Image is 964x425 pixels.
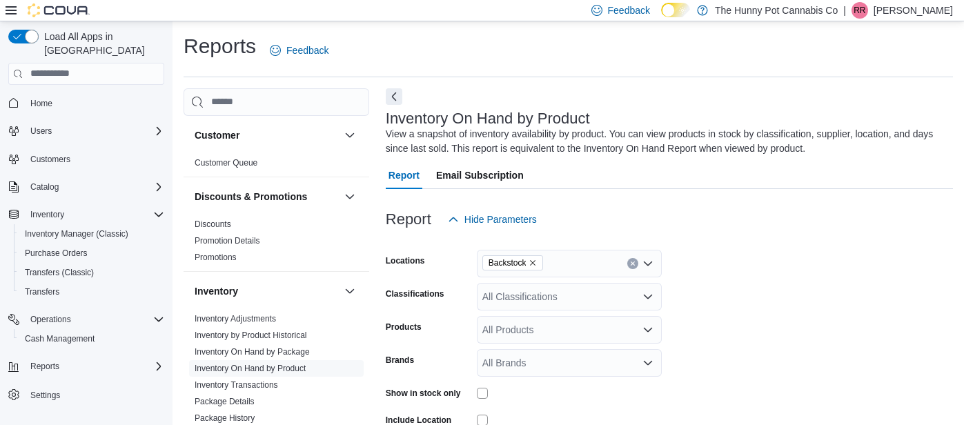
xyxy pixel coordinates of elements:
button: Cash Management [14,329,170,348]
div: Discounts & Promotions [184,216,369,271]
img: Cova [28,3,90,17]
span: Home [25,95,164,112]
button: Purchase Orders [14,244,170,263]
button: Users [25,123,57,139]
span: RR [854,2,865,19]
button: Next [386,88,402,105]
span: Promotions [195,252,237,263]
div: Customer [184,155,369,177]
a: Inventory by Product Historical [195,330,307,340]
button: Inventory [342,283,358,299]
button: Inventory [195,284,339,298]
button: Operations [3,310,170,329]
a: Transfers [19,284,65,300]
button: Open list of options [642,291,653,302]
button: Transfers (Classic) [14,263,170,282]
a: Package History [195,413,255,423]
span: Promotion Details [195,235,260,246]
button: Discounts & Promotions [195,190,339,204]
a: Inventory On Hand by Product [195,364,306,373]
p: [PERSON_NAME] [874,2,953,19]
span: Inventory [30,209,64,220]
span: Customers [30,154,70,165]
a: Settings [25,387,66,404]
span: Inventory On Hand by Package [195,346,310,357]
span: Package Details [195,396,255,407]
span: Report [388,161,420,189]
a: Transfers (Classic) [19,264,99,281]
a: Inventory Adjustments [195,314,276,324]
button: Customer [342,127,358,144]
span: Discounts [195,219,231,230]
span: Inventory Transactions [195,379,278,391]
span: Backstock [482,255,544,270]
a: Inventory Transactions [195,380,278,390]
button: Inventory Manager (Classic) [14,224,170,244]
p: The Hunny Pot Cannabis Co [715,2,838,19]
span: Inventory On Hand by Product [195,363,306,374]
span: Cash Management [19,330,164,347]
label: Products [386,322,422,333]
button: Hide Parameters [442,206,542,233]
label: Locations [386,255,425,266]
span: Users [30,126,52,137]
span: Transfers [25,286,59,297]
span: Purchase Orders [19,245,164,261]
label: Brands [386,355,414,366]
button: Transfers [14,282,170,302]
button: Reports [3,357,170,376]
span: Dark Mode [661,17,662,18]
span: Operations [30,314,71,325]
button: Settings [3,384,170,404]
span: Email Subscription [436,161,524,189]
a: Customer Queue [195,158,257,168]
span: Customer Queue [195,157,257,168]
a: Promotions [195,253,237,262]
button: Customers [3,149,170,169]
span: Customers [25,150,164,168]
button: Open list of options [642,357,653,368]
span: Load All Apps in [GEOGRAPHIC_DATA] [39,30,164,57]
button: Home [3,93,170,113]
span: Transfers (Classic) [19,264,164,281]
span: Inventory Manager (Classic) [25,228,128,239]
button: Discounts & Promotions [342,188,358,205]
button: Catalog [25,179,64,195]
span: Home [30,98,52,109]
button: Open list of options [642,324,653,335]
a: Package Details [195,397,255,406]
span: Feedback [608,3,650,17]
a: Feedback [264,37,334,64]
h3: Report [386,211,431,228]
span: Reports [25,358,164,375]
span: Settings [25,386,164,403]
a: Inventory Manager (Classic) [19,226,134,242]
button: Inventory [3,205,170,224]
span: Inventory [25,206,164,223]
h3: Inventory On Hand by Product [386,110,590,127]
span: Users [25,123,164,139]
span: Package History [195,413,255,424]
span: Reports [30,361,59,372]
a: Cash Management [19,330,100,347]
span: Inventory by Product Historical [195,330,307,341]
button: Clear input [627,258,638,269]
span: Backstock [489,256,527,270]
span: Hide Parameters [464,212,537,226]
a: Customers [25,151,76,168]
span: Transfers (Classic) [25,267,94,278]
h1: Reports [184,32,256,60]
label: Classifications [386,288,444,299]
a: Home [25,95,58,112]
button: Open list of options [642,258,653,269]
span: Cash Management [25,333,95,344]
span: Catalog [25,179,164,195]
span: Catalog [30,181,59,192]
span: Inventory Adjustments [195,313,276,324]
span: Operations [25,311,164,328]
span: Inventory Manager (Classic) [19,226,164,242]
a: Inventory On Hand by Package [195,347,310,357]
button: Remove Backstock from selection in this group [529,259,537,267]
h3: Customer [195,128,239,142]
span: Settings [30,390,60,401]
